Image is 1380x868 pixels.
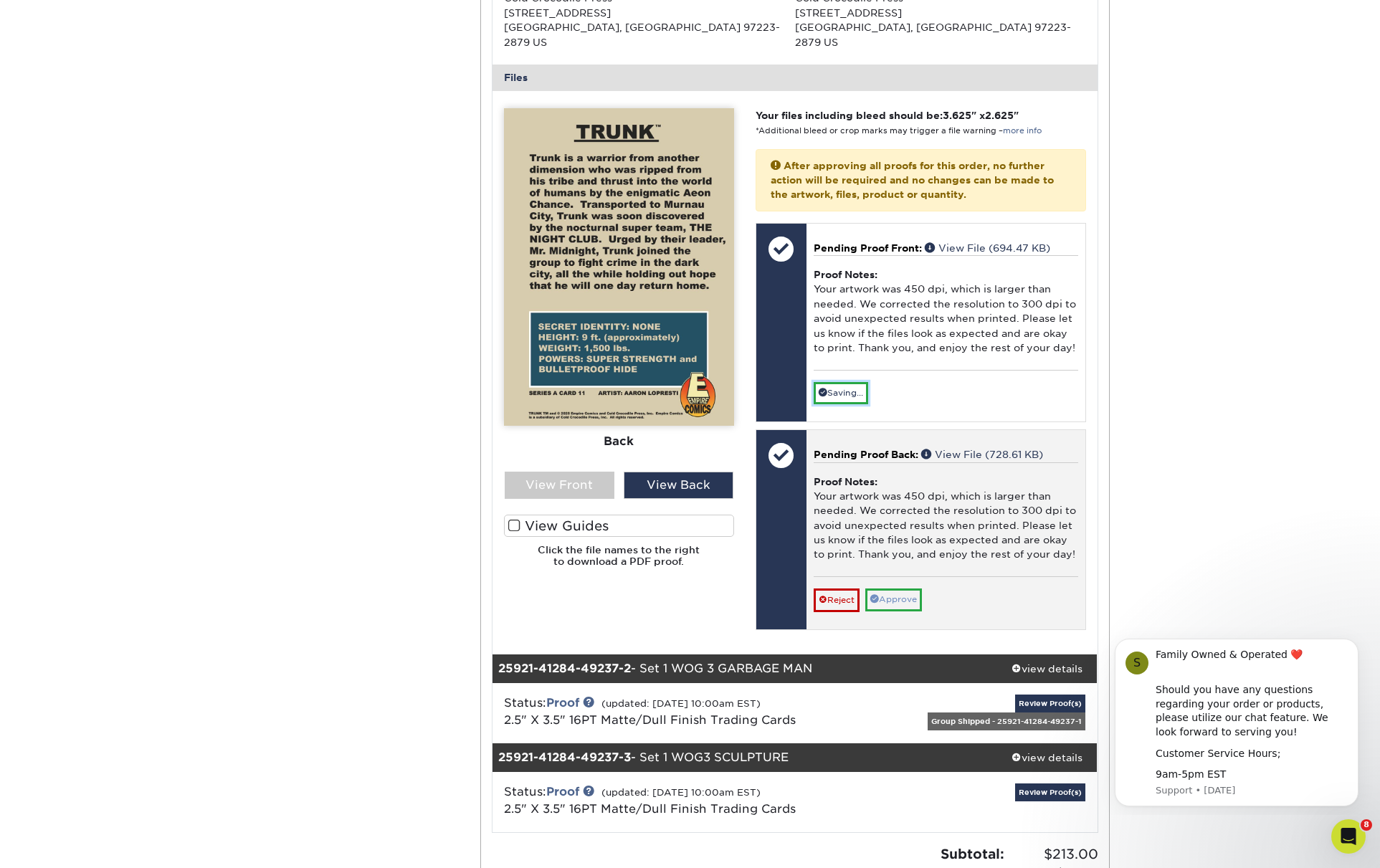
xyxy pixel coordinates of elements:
[1015,783,1085,801] a: Review Proof(s)
[943,110,971,121] span: 3.625
[493,783,895,818] div: Status:
[771,160,1054,201] strong: After approving all proofs for this order, no further action will be required and no changes can ...
[624,472,733,499] div: View Back
[921,449,1043,460] a: View File (728.61 KB)
[814,476,877,487] strong: Proof Notes:
[1093,626,1380,815] iframe: Intercom notifications message
[814,462,1078,577] div: Your artwork was 450 dpi, which is larger than needed. We corrected the resolution to 300 dpi to ...
[996,654,1098,683] a: view details
[601,787,761,798] small: (updated: [DATE] 10:00am EST)
[865,588,922,611] a: Approve
[504,713,796,727] a: 2.5" X 3.5" 16PT Matte/Dull Finish Trading Cards
[814,242,922,254] span: Pending Proof Front:
[546,785,579,798] a: Proof
[814,269,877,280] strong: Proof Notes:
[996,750,1098,764] div: view details
[504,426,734,457] div: Back
[1003,126,1042,135] a: more info
[941,846,1004,862] strong: Subtotal:
[504,802,796,816] a: 2.5" X 3.5" 16PT Matte/Dull Finish Trading Cards
[985,110,1014,121] span: 2.625
[996,661,1098,675] div: view details
[925,242,1050,254] a: View File (694.47 KB)
[814,588,860,611] a: Reject
[928,712,1085,730] div: Group Shipped - 25921-41284-49237-1
[493,695,895,729] div: Status:
[498,750,631,764] strong: 25921-41284-49237-3
[498,662,631,675] strong: 25921-41284-49237-2
[492,654,996,683] div: - Set 1 WOG 3 GARBAGE MAN
[756,110,1019,121] strong: Your files including bleed should be: " x "
[814,382,868,404] a: Saving...
[996,743,1098,772] a: view details
[492,743,996,772] div: - Set 1 WOG3 SCULPTURE
[814,449,918,460] span: Pending Proof Back:
[492,65,1098,90] div: Files
[504,544,734,579] h6: Click the file names to the right to download a PDF proof.
[546,696,579,710] a: Proof
[601,698,761,709] small: (updated: [DATE] 10:00am EST)
[1009,844,1098,864] span: $213.00
[814,255,1078,370] div: Your artwork was 450 dpi, which is larger than needed. We corrected the resolution to 300 dpi to ...
[1361,819,1372,831] span: 8
[756,126,1042,135] small: *Additional bleed or crop marks may trigger a file warning –
[1331,819,1366,854] iframe: Intercom live chat
[1015,695,1085,712] a: Review Proof(s)
[505,472,614,499] div: View Front
[504,515,734,537] label: View Guides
